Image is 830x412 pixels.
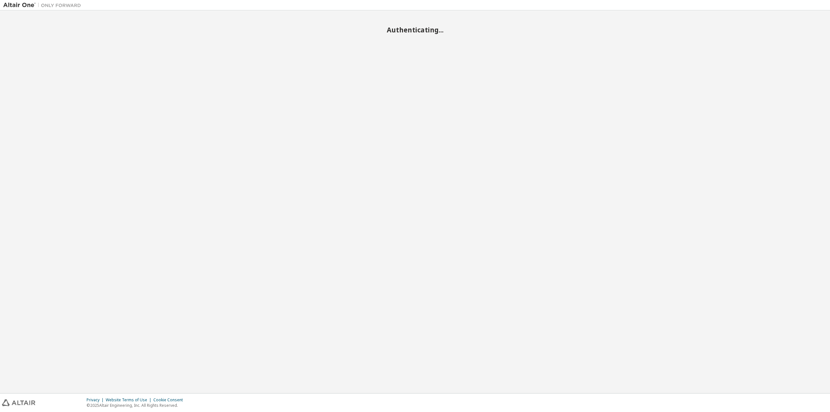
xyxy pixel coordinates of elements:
div: Cookie Consent [153,397,187,403]
h2: Authenticating... [3,26,827,34]
img: altair_logo.svg [2,399,35,406]
div: Website Terms of Use [106,397,153,403]
p: © 2025 Altair Engineering, Inc. All Rights Reserved. [87,403,187,408]
img: Altair One [3,2,84,8]
div: Privacy [87,397,106,403]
